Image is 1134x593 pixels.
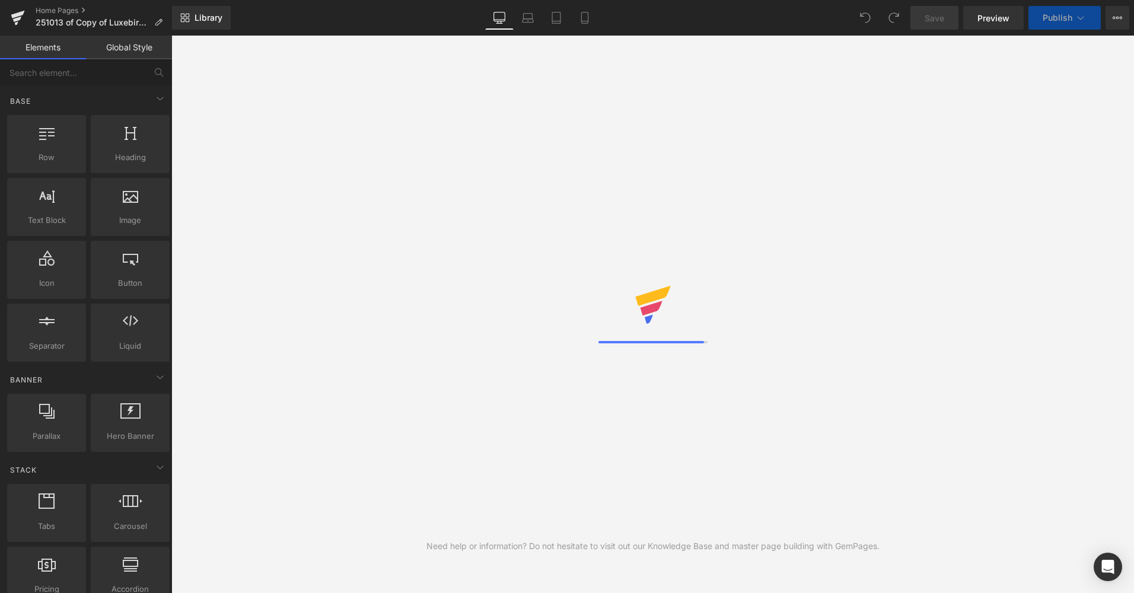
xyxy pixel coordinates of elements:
span: Separator [11,340,82,352]
span: Text Block [11,214,82,227]
span: Stack [9,464,38,476]
div: Need help or information? Do not hesitate to visit out our Knowledge Base and master page buildin... [426,540,880,553]
a: Mobile [571,6,599,30]
a: Tablet [542,6,571,30]
span: Icon [11,277,82,289]
a: Preview [963,6,1024,30]
span: Carousel [94,520,166,533]
span: Banner [9,374,44,385]
span: Button [94,277,166,289]
button: Undo [853,6,877,30]
a: Laptop [514,6,542,30]
button: More [1106,6,1129,30]
span: Hero Banner [94,430,166,442]
span: Heading [94,151,166,164]
a: Home Pages [36,6,172,15]
span: Image [94,214,166,227]
a: Desktop [485,6,514,30]
span: Tabs [11,520,82,533]
button: Redo [882,6,906,30]
a: New Library [172,6,231,30]
button: Publish [1028,6,1101,30]
span: Preview [977,12,1009,24]
span: 251013 of Copy of Luxebirdie（リュクスバーディ）|小型犬とのリュクスな生活を楽しむためのラグジュアリーでハイテイストなブランド [36,18,149,27]
span: Row [11,151,82,164]
div: Open Intercom Messenger [1094,553,1122,581]
span: Base [9,95,32,107]
span: Parallax [11,430,82,442]
span: Library [195,12,222,23]
a: Global Style [86,36,172,59]
span: Liquid [94,340,166,352]
span: Publish [1043,13,1072,23]
span: Save [925,12,944,24]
